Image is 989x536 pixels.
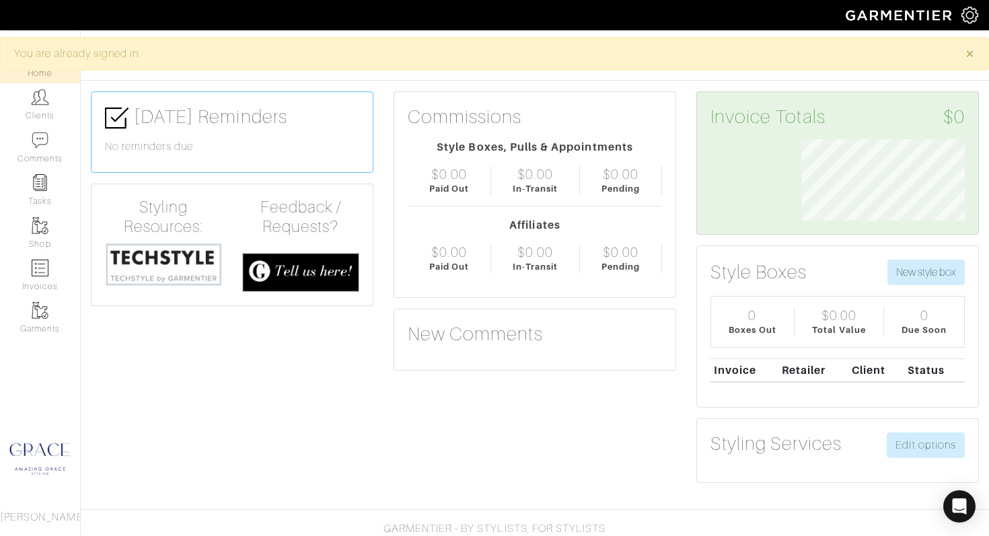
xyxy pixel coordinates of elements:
div: Paid Out [429,260,469,273]
div: Boxes Out [729,323,776,336]
th: Invoice [710,358,778,382]
div: $0.00 [517,244,552,260]
th: Status [904,358,965,382]
div: Paid Out [429,182,469,195]
span: $0 [943,106,965,128]
th: Retailer [778,358,848,382]
div: In-Transit [513,260,558,273]
img: check-box-icon-36a4915ff3ba2bd8f6e4f29bc755bb66becd62c870f447fc0dd1365fcfddab58.png [105,106,129,130]
div: Pending [601,260,640,273]
div: $0.00 [431,244,466,260]
div: Style Boxes, Pulls & Appointments [408,139,662,155]
th: Client [848,358,904,382]
img: garmentier-logo-header-white-b43fb05a5012e4ada735d5af1a66efaba907eab6374d6393d1fbf88cb4ef424d.png [839,3,961,27]
img: feedback_requests-3821251ac2bd56c73c230f3229a5b25d6eb027adea667894f41107c140538ee0.png [242,253,359,292]
div: Pending [601,182,640,195]
span: × [965,44,975,63]
h4: Feedback / Requests? [242,198,359,237]
a: Edit options [887,432,965,458]
img: garments-icon-b7da505a4dc4fd61783c78ac3ca0ef83fa9d6f193b1c9dc38574b1d14d53ca28.png [32,217,48,234]
div: 0 [920,307,928,323]
div: Total Value [812,323,866,336]
div: $0.00 [821,307,856,323]
div: 0 [748,307,756,323]
button: New style box [887,260,965,285]
h3: Commissions [408,106,522,128]
h4: Styling Resources: [105,198,222,237]
h3: Style Boxes [710,261,807,284]
img: gear-icon-white-bd11855cb880d31180b6d7d6211b90ccbf57a29d726f0c71d8c61bd08dd39cc2.png [961,7,978,24]
div: Open Intercom Messenger [943,490,976,523]
img: garments-icon-b7da505a4dc4fd61783c78ac3ca0ef83fa9d6f193b1c9dc38574b1d14d53ca28.png [32,302,48,319]
div: You are already signed in. [14,46,945,62]
h6: No reminders due [105,141,359,153]
div: $0.00 [603,244,638,260]
img: comment-icon-a0a6a9ef722e966f86d9cbdc48e553b5cf19dbc54f86b18d962a5391bc8f6eb6.png [32,132,48,149]
h3: [DATE] Reminders [105,106,359,130]
div: $0.00 [517,166,552,182]
h3: New Comments [408,323,662,346]
img: orders-icon-0abe47150d42831381b5fb84f609e132dff9fe21cb692f30cb5eec754e2cba89.png [32,260,48,276]
img: techstyle-93310999766a10050dc78ceb7f971a75838126fd19372ce40ba20cdf6a89b94b.png [105,242,222,287]
div: Due Soon [902,323,946,336]
h3: Invoice Totals [710,106,965,128]
div: $0.00 [603,166,638,182]
h3: Styling Services [710,432,842,455]
div: In-Transit [513,182,558,195]
div: $0.00 [431,166,466,182]
img: clients-icon-6bae9207a08558b7cb47a8932f037763ab4055f8c8b6bfacd5dc20c3e0201464.png [32,89,48,106]
div: Affiliates [408,217,662,233]
img: reminder-icon-8004d30b9f0a5d33ae49ab947aed9ed385cf756f9e5892f1edd6e32f2345188e.png [32,174,48,191]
